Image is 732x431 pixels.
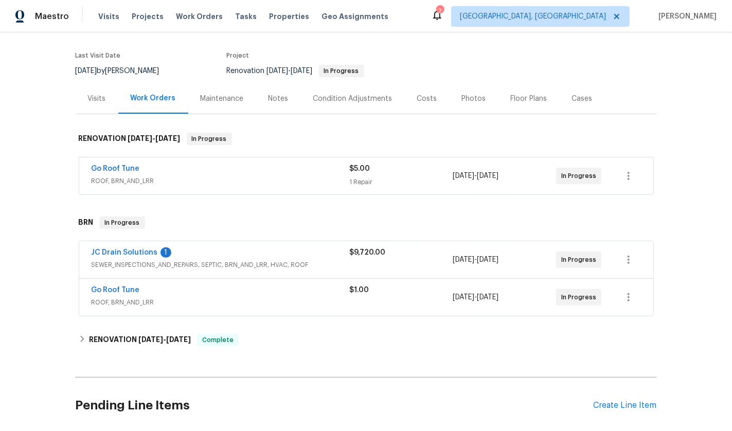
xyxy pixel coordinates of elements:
[654,11,717,22] span: [PERSON_NAME]
[76,67,97,75] span: [DATE]
[462,94,486,104] div: Photos
[561,171,600,181] span: In Progress
[477,294,498,301] span: [DATE]
[269,11,309,22] span: Properties
[76,206,657,239] div: BRN In Progress
[594,401,657,410] div: Create Line Item
[92,176,350,186] span: ROOF, BRN_AND_LRR
[453,255,498,265] span: -
[477,172,498,179] span: [DATE]
[453,294,474,301] span: [DATE]
[227,52,249,59] span: Project
[453,171,498,181] span: -
[477,256,498,263] span: [DATE]
[128,135,181,142] span: -
[35,11,69,22] span: Maestro
[572,94,593,104] div: Cases
[76,328,657,352] div: RENOVATION [DATE]-[DATE]Complete
[76,65,172,77] div: by [PERSON_NAME]
[101,218,144,228] span: In Progress
[76,382,594,429] h2: Pending Line Items
[350,177,453,187] div: 1 Repair
[453,256,474,263] span: [DATE]
[320,68,363,74] span: In Progress
[79,217,94,229] h6: BRN
[350,249,386,256] span: $9,720.00
[92,165,140,172] a: Go Roof Tune
[561,255,600,265] span: In Progress
[132,11,164,22] span: Projects
[92,249,158,256] a: JC Drain Solutions
[92,297,350,308] span: ROOF, BRN_AND_LRR
[166,336,191,343] span: [DATE]
[322,11,388,22] span: Geo Assignments
[235,13,257,20] span: Tasks
[76,122,657,155] div: RENOVATION [DATE]-[DATE]In Progress
[267,67,313,75] span: -
[313,94,392,104] div: Condition Adjustments
[267,67,289,75] span: [DATE]
[417,94,437,104] div: Costs
[561,292,600,302] span: In Progress
[453,292,498,302] span: -
[291,67,313,75] span: [DATE]
[76,52,121,59] span: Last Visit Date
[227,67,364,75] span: Renovation
[79,133,181,145] h6: RENOVATION
[453,172,474,179] span: [DATE]
[89,334,191,346] h6: RENOVATION
[201,94,244,104] div: Maintenance
[460,11,606,22] span: [GEOGRAPHIC_DATA], [GEOGRAPHIC_DATA]
[128,135,153,142] span: [DATE]
[131,93,176,103] div: Work Orders
[350,165,370,172] span: $5.00
[160,247,171,258] div: 1
[188,134,231,144] span: In Progress
[198,335,238,345] span: Complete
[92,286,140,294] a: Go Roof Tune
[92,260,350,270] span: SEWER_INSPECTIONS_AND_REPAIRS, SEPTIC, BRN_AND_LRR, HVAC, ROOF
[138,336,163,343] span: [DATE]
[350,286,369,294] span: $1.00
[156,135,181,142] span: [DATE]
[436,6,443,16] div: 7
[138,336,191,343] span: -
[88,94,106,104] div: Visits
[176,11,223,22] span: Work Orders
[269,94,289,104] div: Notes
[511,94,547,104] div: Floor Plans
[98,11,119,22] span: Visits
